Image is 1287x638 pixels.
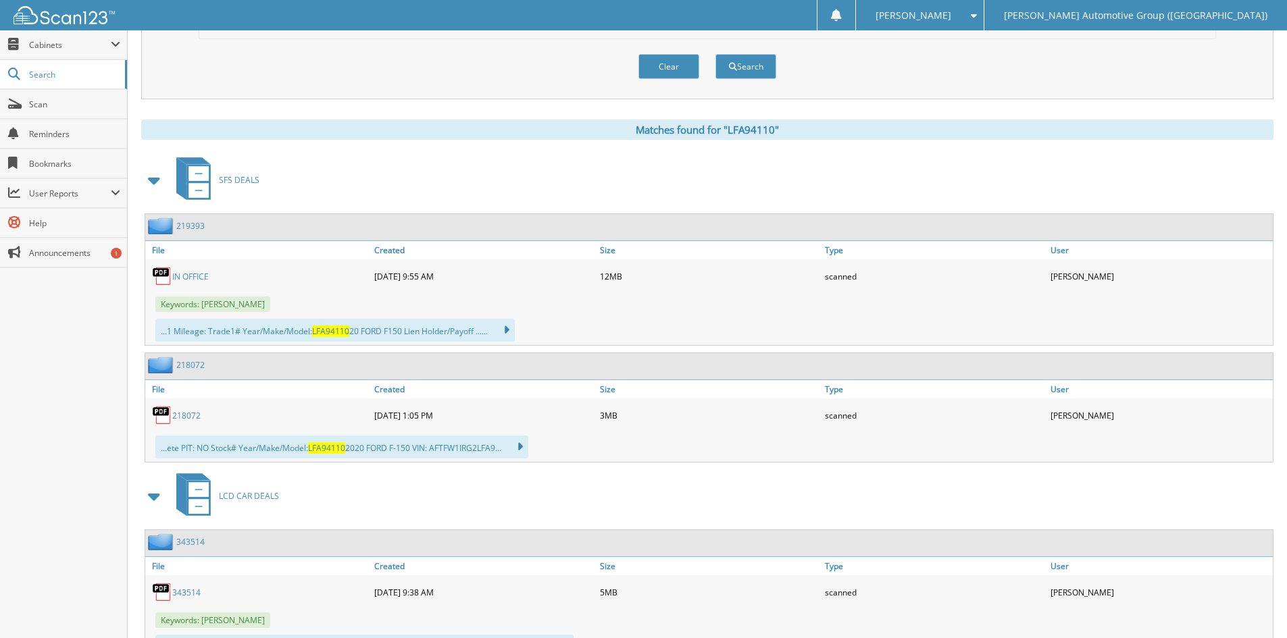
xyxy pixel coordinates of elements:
span: LFA94110 [308,442,345,454]
a: Created [371,241,597,259]
a: File [145,241,371,259]
span: [PERSON_NAME] [876,11,951,20]
span: Keywords: [PERSON_NAME] [155,612,270,628]
a: Created [371,557,597,575]
div: 12MB [597,263,822,290]
span: [PERSON_NAME] Automotive Group ([GEOGRAPHIC_DATA]) [1004,11,1267,20]
div: [DATE] 9:55 AM [371,263,597,290]
span: SFS DEALS [219,174,259,186]
span: LCD CAR DEALS [219,490,279,502]
button: Clear [638,54,699,79]
img: scan123-logo-white.svg [14,6,115,24]
a: 343514 [172,587,201,598]
a: IN OFFICE [172,271,209,282]
img: PDF.png [152,582,172,602]
a: User [1047,241,1273,259]
a: File [145,557,371,575]
span: User Reports [29,188,111,199]
a: Size [597,557,822,575]
a: Type [822,380,1047,398]
div: 5MB [597,579,822,606]
div: Matches found for "LFA94110" [141,119,1273,140]
img: folder2.png [148,533,176,550]
a: Type [822,241,1047,259]
button: Search [715,54,776,79]
span: Cabinets [29,39,111,51]
a: Type [822,557,1047,575]
a: 218072 [172,410,201,421]
a: User [1047,380,1273,398]
span: Bookmarks [29,158,120,169]
span: Help [29,217,120,229]
span: Announcements [29,247,120,259]
span: LFA94110 [312,325,349,337]
img: PDF.png [152,266,172,286]
a: 343514 [176,536,205,548]
div: [DATE] 9:38 AM [371,579,597,606]
div: 1 [111,248,122,259]
img: folder2.png [148,356,176,373]
a: Created [371,380,597,398]
div: ...ete PIT: NO Stock# Year/Make/Model: 2020 FORD F-150 VIN: AFTFW1IRG2LFA9... [155,435,528,458]
span: Search [29,69,118,80]
span: Keywords: [PERSON_NAME] [155,296,270,312]
div: scanned [822,263,1047,290]
img: PDF.png [152,405,172,425]
div: [PERSON_NAME] [1047,402,1273,429]
a: SFS DEALS [168,153,259,207]
span: Reminders [29,128,120,140]
a: 219393 [176,220,205,232]
div: [PERSON_NAME] [1047,263,1273,290]
div: scanned [822,579,1047,606]
a: File [145,380,371,398]
a: Size [597,380,822,398]
img: folder2.png [148,217,176,234]
span: Scan [29,99,120,110]
a: Size [597,241,822,259]
a: User [1047,557,1273,575]
div: 3MB [597,402,822,429]
div: scanned [822,402,1047,429]
a: LCD CAR DEALS [168,469,279,523]
div: [PERSON_NAME] [1047,579,1273,606]
div: ...1 Mileage: Trade1# Year/Make/Model: 20 FORD F150 Lien Holder/Payoff ...... [155,319,515,342]
a: 218072 [176,359,205,371]
div: [DATE] 1:05 PM [371,402,597,429]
